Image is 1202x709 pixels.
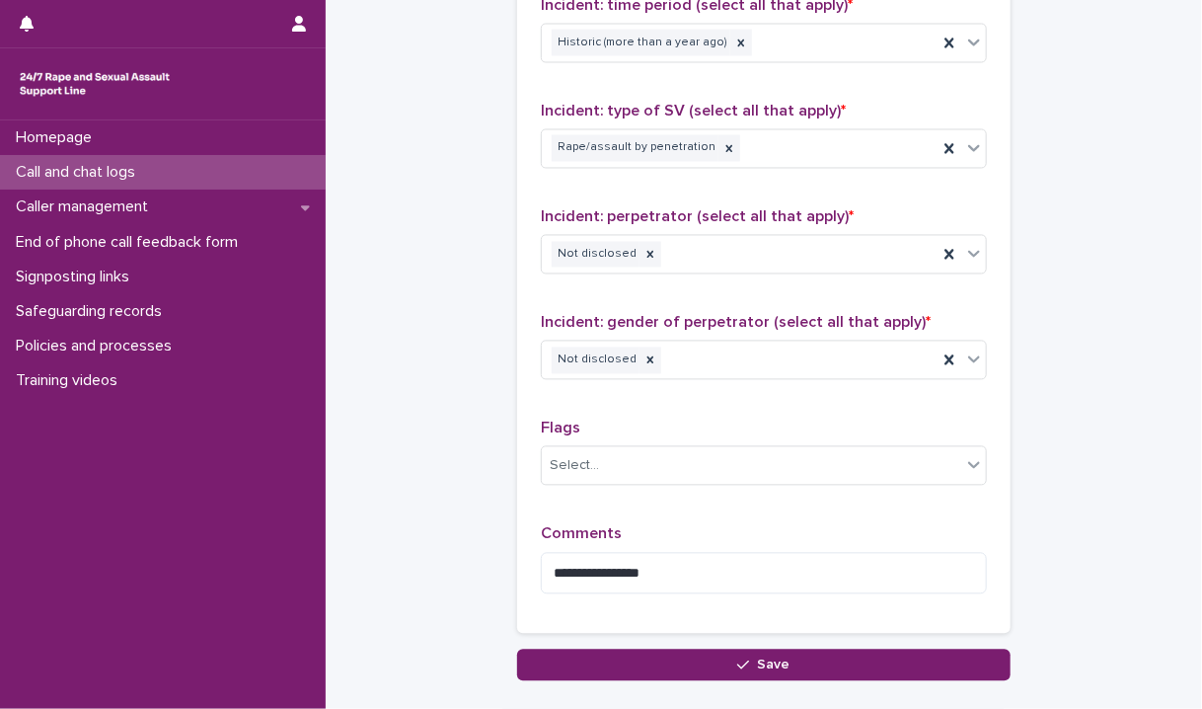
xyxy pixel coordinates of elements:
span: Incident: perpetrator (select all that apply) [541,209,854,225]
p: End of phone call feedback form [8,233,254,252]
span: Flags [541,421,580,436]
div: Historic (more than a year ago) [552,30,730,56]
p: Caller management [8,197,164,216]
div: Rape/assault by penetration [552,135,718,162]
div: Not disclosed [552,242,639,269]
div: Not disclosed [552,348,639,374]
p: Safeguarding records [8,302,178,321]
p: Call and chat logs [8,163,151,182]
span: Incident: type of SV (select all that apply) [541,104,846,119]
p: Policies and processes [8,337,188,355]
span: Save [758,659,790,672]
div: Select... [550,456,599,477]
button: Save [517,650,1011,681]
p: Homepage [8,128,108,147]
p: Signposting links [8,268,145,286]
span: Comments [541,526,622,542]
img: rhQMoQhaT3yELyF149Cw [16,64,174,104]
span: Incident: gender of perpetrator (select all that apply) [541,315,931,331]
p: Training videos [8,371,133,390]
